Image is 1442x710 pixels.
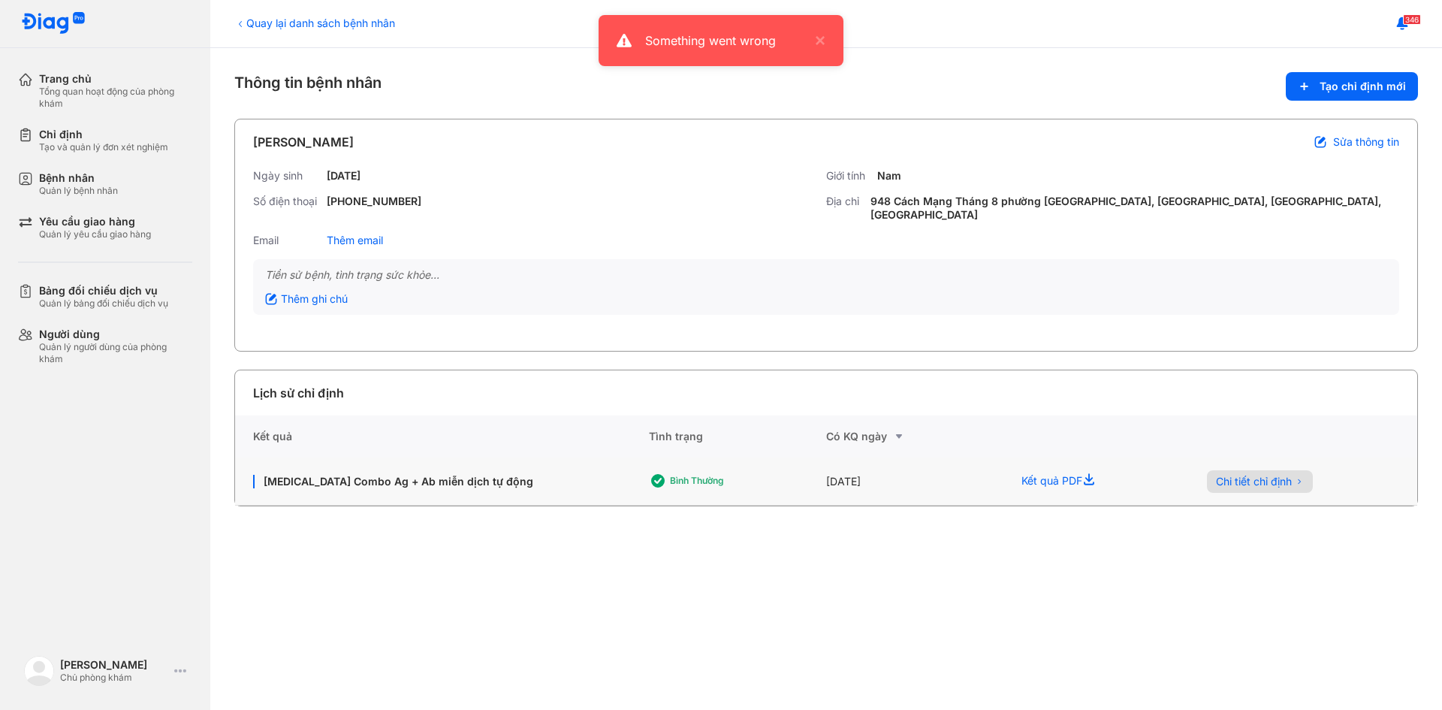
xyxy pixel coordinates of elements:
[265,268,1387,282] div: Tiền sử bệnh, tình trạng sức khỏe...
[645,32,807,50] div: Something went wrong
[39,171,118,185] div: Bệnh nhân
[327,169,360,183] div: [DATE]
[807,32,825,50] button: close
[39,341,192,365] div: Quản lý người dùng của phòng khám
[21,12,86,35] img: logo
[265,292,348,306] div: Thêm ghi chú
[253,195,321,222] div: Số điện thoại
[39,328,192,341] div: Người dùng
[253,133,354,151] div: [PERSON_NAME]
[1216,475,1292,488] span: Chi tiết chỉ định
[235,415,649,458] div: Kết quả
[60,658,168,672] div: [PERSON_NAME]
[649,415,826,458] div: Tình trạng
[826,458,1003,506] div: [DATE]
[253,169,321,183] div: Ngày sinh
[234,15,395,31] div: Quay lại danh sách bệnh nhân
[670,475,790,487] div: Bình thường
[39,284,168,298] div: Bảng đối chiếu dịch vụ
[39,72,192,86] div: Trang chủ
[39,128,168,141] div: Chỉ định
[39,185,118,197] div: Quản lý bệnh nhân
[253,234,321,247] div: Email
[253,384,344,402] div: Lịch sử chỉ định
[1207,470,1313,493] button: Chi tiết chỉ định
[24,656,54,686] img: logo
[39,141,168,153] div: Tạo và quản lý đơn xét nghiệm
[327,195,421,222] div: [PHONE_NUMBER]
[877,169,901,183] div: Nam
[39,86,192,110] div: Tổng quan hoạt động của phòng khám
[1003,458,1188,506] div: Kết quả PDF
[39,215,151,228] div: Yêu cầu giao hàng
[39,298,168,310] div: Quản lý bảng đối chiếu dịch vụ
[60,672,168,684] div: Chủ phòng khám
[234,72,1418,101] div: Thông tin bệnh nhân
[826,169,871,183] div: Giới tính
[826,428,1003,446] div: Có KQ ngày
[253,475,631,488] div: [MEDICAL_DATA] Combo Ag + Ab miễn dịch tự động
[1403,14,1421,25] span: 346
[327,234,383,247] div: Thêm email
[1333,135,1399,149] span: Sửa thông tin
[1320,80,1406,93] span: Tạo chỉ định mới
[826,195,864,222] div: Địa chỉ
[39,228,151,240] div: Quản lý yêu cầu giao hàng
[1286,72,1418,101] button: Tạo chỉ định mới
[870,195,1399,222] div: 948 Cách Mạng Tháng 8 phường [GEOGRAPHIC_DATA], [GEOGRAPHIC_DATA], [GEOGRAPHIC_DATA], [GEOGRAPHIC...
